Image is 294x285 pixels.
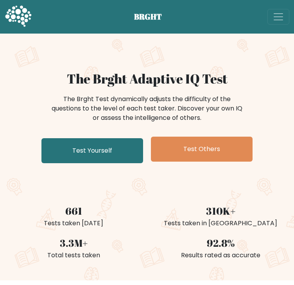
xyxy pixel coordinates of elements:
span: BRGHT [134,11,172,23]
div: 310K+ [152,204,289,219]
div: Tests taken [DATE] [5,219,142,228]
div: 92.8% [152,236,289,251]
div: Results rated as accurate [152,251,289,260]
button: Toggle navigation [267,9,289,25]
a: Test Others [151,137,253,162]
div: Tests taken in [GEOGRAPHIC_DATA] [152,219,289,228]
div: 661 [5,204,142,219]
div: The Brght Test dynamically adjusts the difficulty of the questions to the level of each test take... [49,94,245,123]
div: Total tests taken [5,251,142,260]
div: 3.3M+ [5,236,142,251]
h1: The Brght Adaptive IQ Test [5,71,289,87]
a: Test Yourself [41,138,143,163]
